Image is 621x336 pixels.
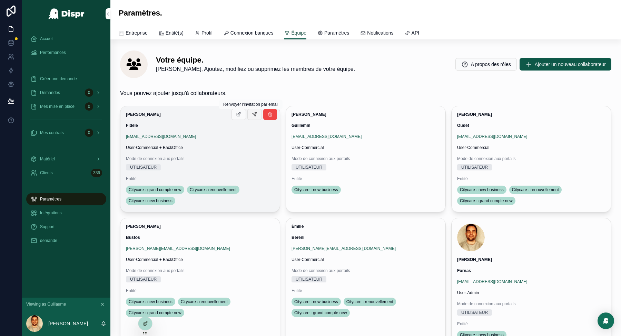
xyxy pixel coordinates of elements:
strong: Bereni [292,235,304,240]
strong: Bustos [126,235,140,240]
span: Mode de connexion aux portails [126,268,274,273]
span: Viewing as Guillaume [26,301,66,307]
a: [EMAIL_ADDRESS][DOMAIN_NAME] [457,279,527,284]
span: Renvoyer l'invitation par email [223,102,278,107]
strong: [PERSON_NAME] [126,224,161,229]
a: Mes mise en place0 [26,100,106,113]
strong: Fidele [126,123,138,128]
span: Entité [457,176,605,181]
a: API [405,27,420,40]
span: Citycare : new business [294,187,338,193]
span: Clients [40,170,53,176]
a: [PERSON_NAME][EMAIL_ADDRESS][DOMAIN_NAME] [126,246,230,251]
span: Demandes [40,90,60,95]
a: Mes contrats0 [26,127,106,139]
a: [EMAIL_ADDRESS][DOMAIN_NAME] [457,134,527,139]
div: Open Intercom Messenger [598,312,614,329]
div: UTILISATEUR [296,164,322,170]
span: Citycare : renouvellement [346,299,393,305]
span: API [412,29,420,36]
span: User-Commercial [292,145,324,150]
a: [EMAIL_ADDRESS][DOMAIN_NAME] [126,134,196,139]
div: scrollable content [22,28,110,256]
div: 0 [85,102,93,111]
span: User-Commercial + BackOffice [126,145,183,150]
h1: Votre équipe. [156,55,355,65]
a: Équipe [284,27,306,40]
a: Connexion banques [224,27,274,40]
button: Ajouter un nouveau collaborateur [520,58,611,71]
strong: Émilie [292,224,304,229]
span: Citycare : new business [129,299,172,305]
span: Mode de connexion aux portails [457,156,605,161]
span: Paramètres [40,196,61,202]
h1: Paramètres. [119,8,162,18]
span: Équipe [291,29,306,36]
span: Accueil [40,36,53,41]
span: Entité(s) [166,29,184,36]
strong: [PERSON_NAME] [457,257,492,262]
strong: [PERSON_NAME] [292,112,326,117]
span: Citycare : grand compte new [129,310,181,316]
span: Citycare : new business [129,198,172,204]
div: 336 [91,169,102,177]
strong: Guillemin [292,123,310,128]
strong: Oudet [457,123,469,128]
span: Citycare : grand compte new [294,310,347,316]
span: Paramètres [324,29,349,36]
span: Mode de connexion aux portails [292,268,440,273]
div: 0 [85,129,93,137]
span: Entreprise [126,29,148,36]
div: UTILISATEUR [130,276,157,282]
span: Ajouter un nouveau collaborateur [535,61,606,68]
span: Entité [126,176,274,181]
span: Entité [457,321,605,327]
a: demande [26,234,106,247]
a: Paramètres [26,193,106,205]
a: Matériel [26,153,106,165]
a: Entité(s) [159,27,184,40]
a: Intégrations [26,207,106,219]
p: Vous pouvez ajouter jusqu'à collaborateurs. [120,89,227,97]
a: Support [26,221,106,233]
span: Matériel [40,156,55,162]
span: Créer une demande [40,76,77,82]
span: Profil [201,29,213,36]
span: Entité [292,176,440,181]
span: [PERSON_NAME], Ajoutez, modifiez ou supprimez les membres de votre équipe. [156,65,355,73]
a: Notifications [360,27,393,40]
span: Mode de connexion aux portails [126,156,274,161]
span: demande [40,238,57,243]
strong: [PERSON_NAME] [457,112,492,117]
span: Entité [292,288,440,293]
strong: Fornas [457,268,471,273]
span: Mes mise en place [40,104,75,109]
div: UTILISATEUR [461,164,488,170]
a: [EMAIL_ADDRESS][DOMAIN_NAME] [292,134,362,139]
div: UTILISATEUR [461,309,488,316]
a: [PERSON_NAME][EMAIL_ADDRESS][DOMAIN_NAME] [292,246,396,251]
div: 0 [85,88,93,97]
span: Mode de connexion aux portails [292,156,440,161]
span: Intégrations [40,210,62,216]
p: [PERSON_NAME] [48,320,88,327]
span: User-Commercial [457,145,489,150]
a: Clients336 [26,167,106,179]
span: Citycare : grand compte new [129,187,181,193]
div: UTILISATEUR [130,164,157,170]
div: UTILISATEUR [296,276,322,282]
span: Citycare : new business [460,187,504,193]
a: Profil [195,27,213,40]
a: Paramètres [317,27,349,40]
span: Connexion banques [230,29,274,36]
span: User-Admin [457,290,479,296]
span: Citycare : renouvellement [190,187,237,193]
span: Citycare : renouvellement [512,187,559,193]
span: Support [40,224,55,230]
a: Demandes0 [26,86,106,99]
span: Citycare : new business [294,299,338,305]
span: Mode de connexion aux portails [457,301,605,307]
a: Créer une demande [26,73,106,85]
span: Notifications [367,29,393,36]
span: User-Commercial [292,257,324,262]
